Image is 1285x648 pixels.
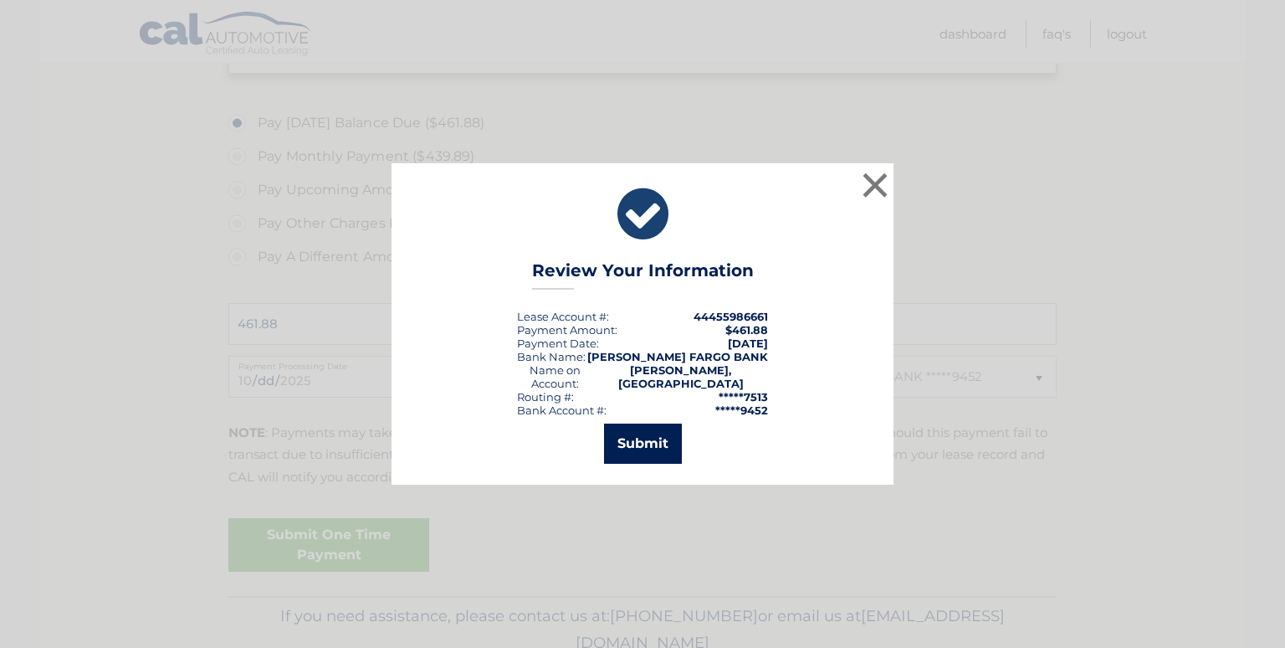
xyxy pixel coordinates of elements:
[517,390,574,404] div: Routing #:
[587,350,768,363] strong: [PERSON_NAME] FARGO BANK
[858,168,892,202] button: ×
[725,323,768,337] span: $461.88
[517,350,586,363] div: Bank Name:
[517,363,594,390] div: Name on Account:
[604,424,682,464] button: Submit
[618,363,744,390] strong: [PERSON_NAME], [GEOGRAPHIC_DATA]
[694,310,768,323] strong: 44455986661
[517,404,607,417] div: Bank Account #:
[517,310,609,323] div: Lease Account #:
[517,337,599,350] div: :
[728,337,768,350] span: [DATE]
[532,260,754,290] h3: Review Your Information
[517,337,596,350] span: Payment Date
[517,323,617,337] div: Payment Amount:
